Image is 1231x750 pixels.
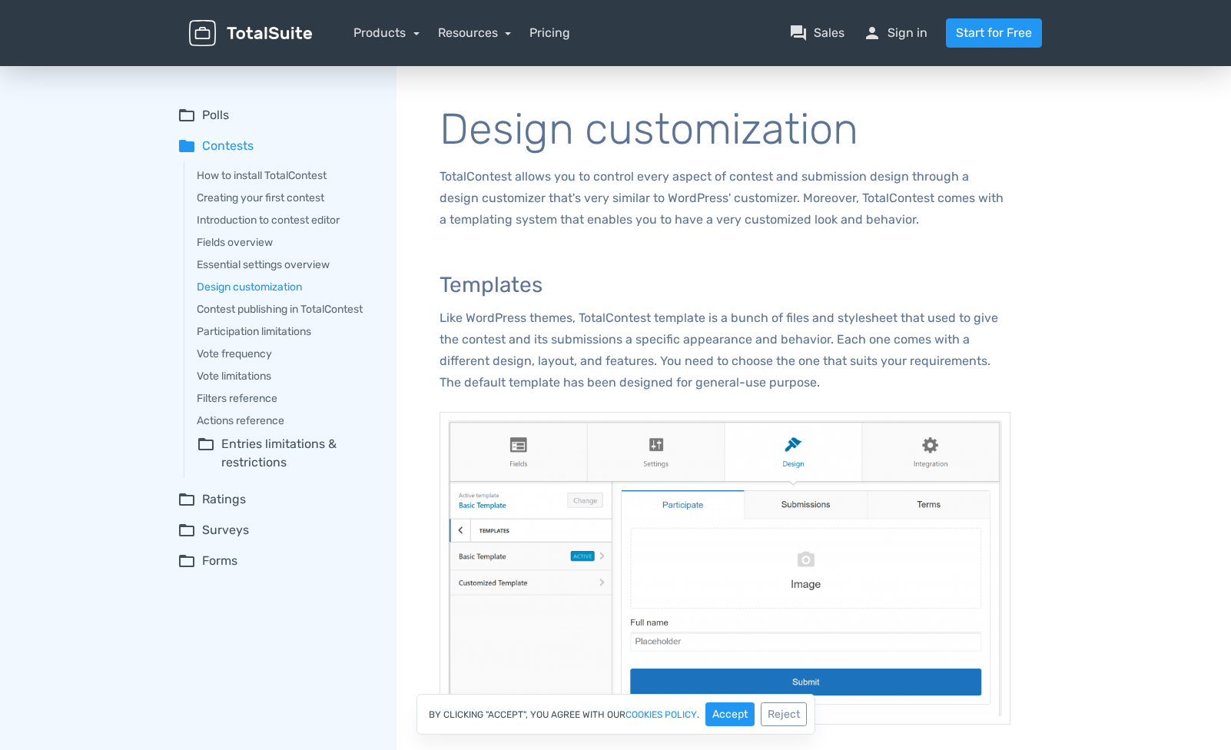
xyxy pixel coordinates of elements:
span: question_answer [789,24,808,42]
a: personSign in [863,24,927,42]
span: folder_open [197,435,215,472]
a: Filters reference [197,390,375,407]
a: Participation limitations [197,324,375,340]
a: Start for Free [946,18,1042,48]
p: TotalContest allows you to control every aspect of contest and submission design through a design... [440,166,1010,231]
img: Template list [440,412,1010,724]
summary: folder_openRatings [178,490,375,509]
h3: Templates [440,274,1010,297]
summary: folder_openPolls [178,106,375,124]
button: Accept [705,702,755,726]
a: Introduction to contest editor [197,212,375,228]
span: folder_open [178,490,196,509]
a: cookies policy [625,710,697,719]
button: Reject [761,702,807,726]
a: Contest publishing in TotalContest [197,301,375,317]
a: question_answerSales [789,24,844,42]
a: Design customization [197,279,375,295]
a: Pricing [529,24,570,42]
a: How to install TotalContest [197,168,375,184]
summary: folderContests [178,137,375,155]
span: folder_open [178,521,196,539]
a: Resources [438,25,512,40]
img: TotalSuite for WordPress [189,20,312,47]
a: Vote limitations [197,368,375,384]
a: Essential settings overview [197,257,375,273]
summary: folder_openSurveys [178,521,375,539]
span: person [863,24,881,42]
a: Products [353,25,420,40]
a: Creating your first contest [197,190,375,206]
h1: Design customization [440,106,1010,154]
p: Like WordPress themes, TotalContest template is a bunch of files and stylesheet that used to give... [440,307,1010,393]
a: Vote frequency [197,346,375,362]
a: Fields overview [197,234,375,251]
span: folder_open [178,106,196,124]
span: folder_open [178,552,196,570]
summary: folder_openForms [178,552,375,570]
div: By clicking "Accept", you agree with our . [416,694,815,735]
span: folder [178,137,196,155]
summary: folder_openEntries limitations & restrictions [197,435,375,472]
a: Actions reference [197,413,375,429]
